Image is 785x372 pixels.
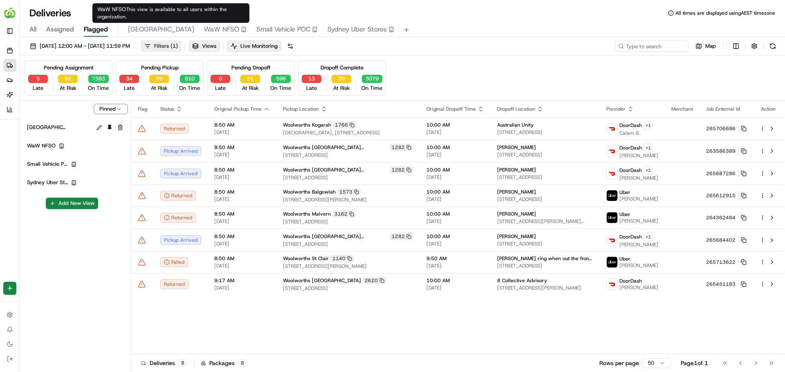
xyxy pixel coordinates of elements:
span: [DATE] [214,129,270,136]
span: At Risk [242,85,259,92]
span: [STREET_ADDRESS][PERSON_NAME] [283,196,413,203]
span: On Time [179,85,200,92]
span: [PERSON_NAME] ring when out the front of house [497,255,593,262]
img: uber-new-logo.jpeg [607,212,617,223]
button: 13 [302,75,321,83]
div: 3162 [332,210,356,218]
span: 9:17 AM [214,277,270,284]
span: This view is available to all users within the organization. [97,6,227,20]
button: 0 [211,75,230,83]
span: Dropoff Location [497,106,535,112]
span: 8 Collective Advisory [497,277,547,284]
span: Uber [619,211,630,218]
a: 📗Knowledge Base [5,115,66,130]
span: All [29,25,36,34]
span: [DATE] [426,218,484,225]
div: 1282 [390,166,413,174]
img: doordash_logo_v2.png [607,168,617,179]
span: Small Vehicle POC [256,25,310,34]
span: [GEOGRAPHIC_DATA] [27,122,68,133]
span: 10:00 AM [426,277,484,284]
button: 265706686 [706,125,747,132]
div: 1766 [333,121,357,129]
span: WaW NFSO [27,140,56,151]
button: 265684402 [706,237,747,243]
span: [STREET_ADDRESS] [497,196,593,203]
span: [PERSON_NAME] [497,144,536,151]
button: 265713622 [706,259,747,265]
span: 8:50 AM [214,233,270,240]
span: On Time [270,85,291,92]
span: 8:50 AM [214,211,270,217]
div: 1282 [390,144,413,151]
span: [STREET_ADDRESS][PERSON_NAME] [497,285,593,291]
div: Pending Pickup [141,64,179,71]
span: Woolworths Malvern [283,211,331,217]
img: HomeRun [3,7,16,20]
span: 10:00 AM [426,233,484,240]
button: +1 [644,232,653,241]
button: 5 [28,75,48,83]
input: Type to search [615,40,689,52]
span: Calam B. [619,130,653,136]
div: Packages [201,359,247,367]
span: 9:50 AM [426,255,484,262]
div: Page 1 of 1 [681,359,708,367]
span: Map [705,42,716,50]
img: uber-new-logo.jpeg [607,190,617,201]
div: Start new chat [28,78,134,86]
button: +1 [644,121,653,130]
button: Returned [160,213,196,223]
span: [STREET_ADDRESS] [497,174,593,180]
span: [STREET_ADDRESS] [283,174,413,181]
span: 8:50 AM [214,144,270,151]
span: Woolworths Kogarah [283,122,331,128]
span: [PERSON_NAME] [497,211,536,217]
span: 8:50 AM [214,255,270,262]
span: 265687286 [706,170,736,177]
span: [STREET_ADDRESS] [283,152,413,158]
button: 263586389 [706,148,747,154]
button: Refresh [767,40,778,52]
button: 265451183 [706,281,747,287]
button: 82 [58,75,78,83]
button: 34 [119,75,139,83]
span: At Risk [333,85,350,92]
span: [GEOGRAPHIC_DATA], [STREET_ADDRESS] [283,129,413,136]
button: Returned [160,191,196,200]
span: Sydney Uber Stores [327,25,387,34]
div: 1140 [330,255,354,262]
button: 610 [180,75,200,83]
span: DoorDash [619,167,642,174]
span: [DATE] [426,196,484,203]
img: doordash_logo_v2.png [607,235,617,245]
span: Late [215,85,226,92]
span: Late [33,85,43,92]
div: Pending Assignment5Late82At Risk7383On Time [25,60,112,96]
span: [PERSON_NAME] [619,218,658,224]
span: [DATE] [214,174,270,180]
span: [STREET_ADDRESS] [497,241,593,247]
div: We're available if you need us! [28,86,103,93]
span: Woolworths [GEOGRAPHIC_DATA] [283,277,361,284]
button: [DATE] 12:00 AM - [DATE] 11:59 PM [26,40,134,52]
span: 264362484 [706,214,736,221]
div: 1573 [337,188,361,196]
button: 265612915 [706,192,747,199]
img: Nash [8,8,25,25]
button: 39 [149,75,169,83]
span: On Time [361,85,382,92]
span: [PERSON_NAME] [497,189,536,195]
span: Status [160,106,174,112]
span: Merchant [671,106,693,112]
div: Dropoff Complete [321,64,363,71]
span: Views [202,42,216,50]
span: 265684402 [706,237,736,243]
span: 10:00 AM [426,189,484,195]
button: 7383 [88,75,109,83]
span: 8:50 AM [214,167,270,173]
button: Live Monitoring [227,40,281,52]
span: 263586389 [706,148,736,154]
button: 3079 [362,75,382,83]
img: doordash_logo_v2.png [607,279,617,290]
